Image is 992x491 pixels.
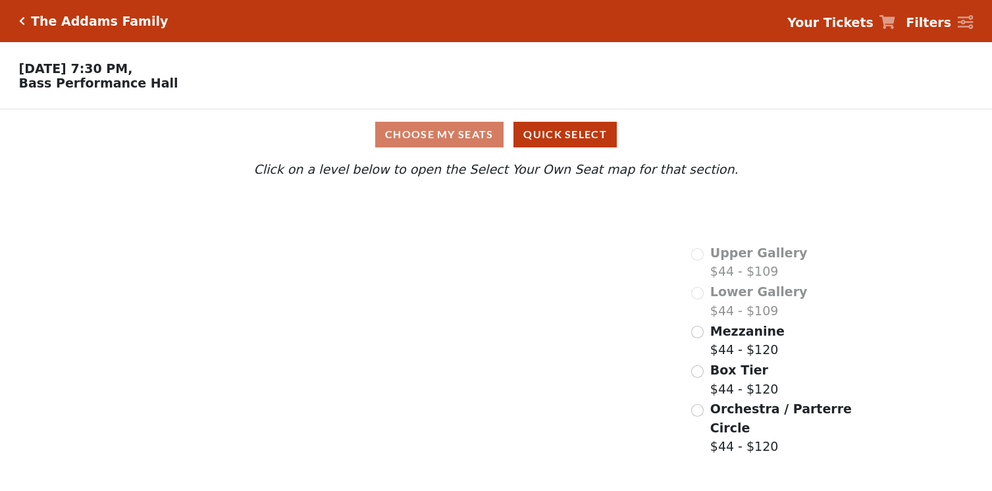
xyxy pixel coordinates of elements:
[787,13,895,32] a: Your Tickets
[710,324,785,338] span: Mezzanine
[31,14,168,29] h5: The Addams Family
[710,244,808,281] label: $44 - $109
[710,284,808,299] span: Lower Gallery
[710,363,768,377] span: Box Tier
[906,13,973,32] a: Filters
[134,160,859,179] p: Click on a level below to open the Select Your Own Seat map for that section.
[710,400,854,456] label: $44 - $120
[710,361,779,398] label: $44 - $120
[710,282,808,320] label: $44 - $109
[906,15,951,30] strong: Filters
[787,15,874,30] strong: Your Tickets
[710,401,852,435] span: Orchestra / Parterre Circle
[710,322,785,359] label: $44 - $120
[19,16,25,26] a: Click here to go back to filters
[240,200,448,250] path: Upper Gallery - Seats Available: 0
[513,122,617,147] button: Quick Select
[710,245,808,260] span: Upper Gallery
